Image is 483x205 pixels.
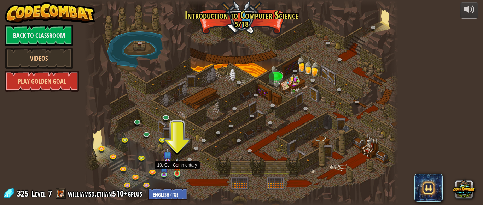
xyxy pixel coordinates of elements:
a: Play Golden Goal [5,71,79,92]
span: 325 [17,188,31,199]
a: williamsd.ethan510+gplus [68,188,144,199]
button: Adjust volume [460,2,478,19]
span: 7 [48,188,52,199]
span: Level [31,188,46,199]
img: level-banner-unstarted-subscriber.png [161,163,168,175]
a: Videos [5,48,73,69]
a: Back to Classroom [5,25,73,46]
img: level-banner-unstarted-subscriber.png [163,148,171,162]
img: CodeCombat - Learn how to code by playing a game [5,2,95,23]
img: level-banner-unstarted.png [174,158,181,174]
